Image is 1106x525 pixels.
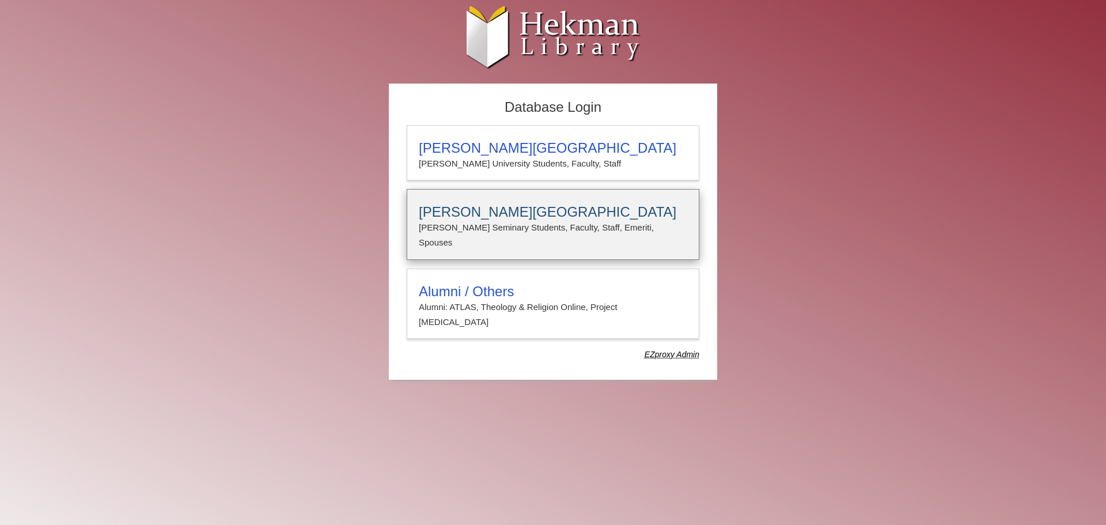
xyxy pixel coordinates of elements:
h3: [PERSON_NAME][GEOGRAPHIC_DATA] [419,204,687,220]
dfn: Use Alumni login [645,350,699,359]
p: [PERSON_NAME] Seminary Students, Faculty, Staff, Emeriti, Spouses [419,220,687,251]
p: [PERSON_NAME] University Students, Faculty, Staff [419,156,687,171]
h3: [PERSON_NAME][GEOGRAPHIC_DATA] [419,140,687,156]
p: Alumni: ATLAS, Theology & Religion Online, Project [MEDICAL_DATA] [419,300,687,330]
a: [PERSON_NAME][GEOGRAPHIC_DATA][PERSON_NAME] University Students, Faculty, Staff [407,125,699,180]
h3: Alumni / Others [419,284,687,300]
summary: Alumni / OthersAlumni: ATLAS, Theology & Religion Online, Project [MEDICAL_DATA] [419,284,687,330]
h2: Database Login [401,96,705,119]
a: [PERSON_NAME][GEOGRAPHIC_DATA][PERSON_NAME] Seminary Students, Faculty, Staff, Emeriti, Spouses [407,189,699,260]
